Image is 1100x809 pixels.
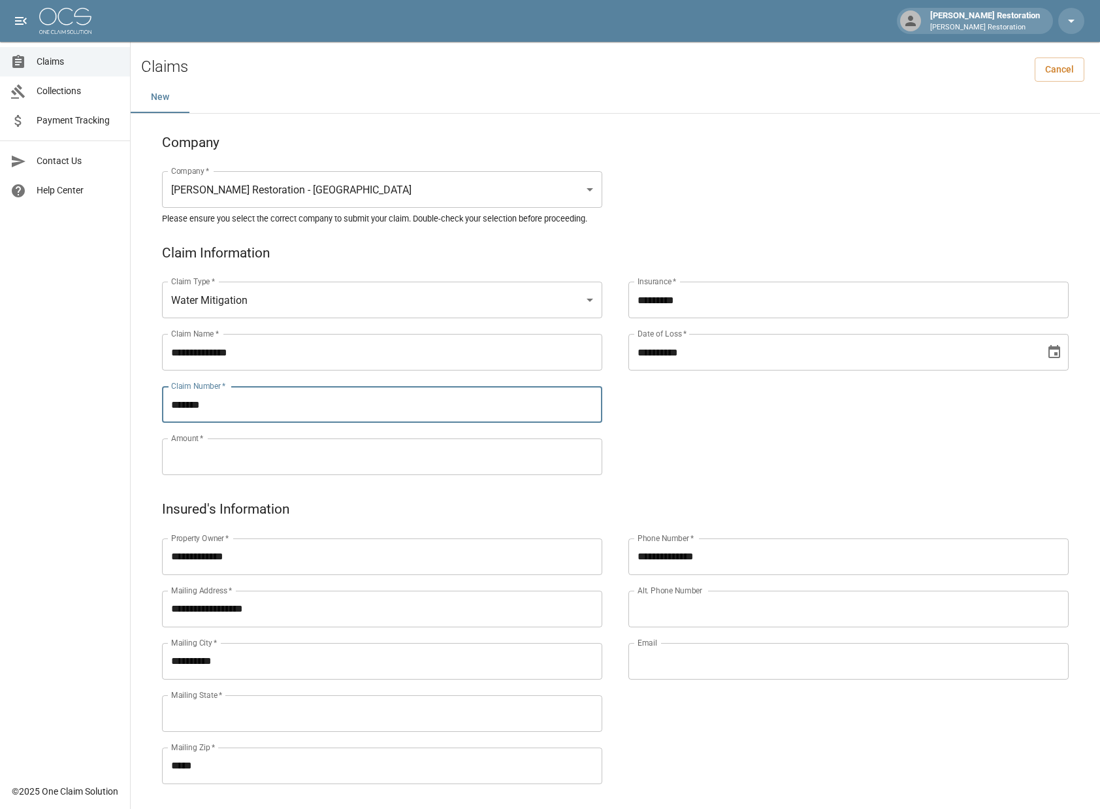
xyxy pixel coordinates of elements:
[171,585,232,596] label: Mailing Address
[171,689,222,701] label: Mailing State
[37,114,120,127] span: Payment Tracking
[171,328,219,339] label: Claim Name
[930,22,1040,33] p: [PERSON_NAME] Restoration
[37,84,120,98] span: Collections
[37,154,120,168] span: Contact Us
[638,585,702,596] label: Alt. Phone Number
[638,328,687,339] label: Date of Loss
[131,82,189,113] button: New
[171,433,204,444] label: Amount
[638,533,694,544] label: Phone Number
[131,82,1100,113] div: dynamic tabs
[171,276,215,287] label: Claim Type
[12,785,118,798] div: © 2025 One Claim Solution
[638,276,676,287] label: Insurance
[162,171,602,208] div: [PERSON_NAME] Restoration - [GEOGRAPHIC_DATA]
[162,213,1069,224] h5: Please ensure you select the correct company to submit your claim. Double-check your selection be...
[39,8,91,34] img: ocs-logo-white-transparent.png
[8,8,34,34] button: open drawer
[162,282,602,318] div: Water Mitigation
[1041,339,1067,365] button: Choose date, selected date is Aug 3, 2025
[1035,58,1084,82] a: Cancel
[925,9,1045,33] div: [PERSON_NAME] Restoration
[141,58,188,76] h2: Claims
[37,184,120,197] span: Help Center
[171,380,225,391] label: Claim Number
[171,637,218,648] label: Mailing City
[171,742,216,753] label: Mailing Zip
[37,55,120,69] span: Claims
[171,533,229,544] label: Property Owner
[638,637,657,648] label: Email
[171,165,210,176] label: Company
